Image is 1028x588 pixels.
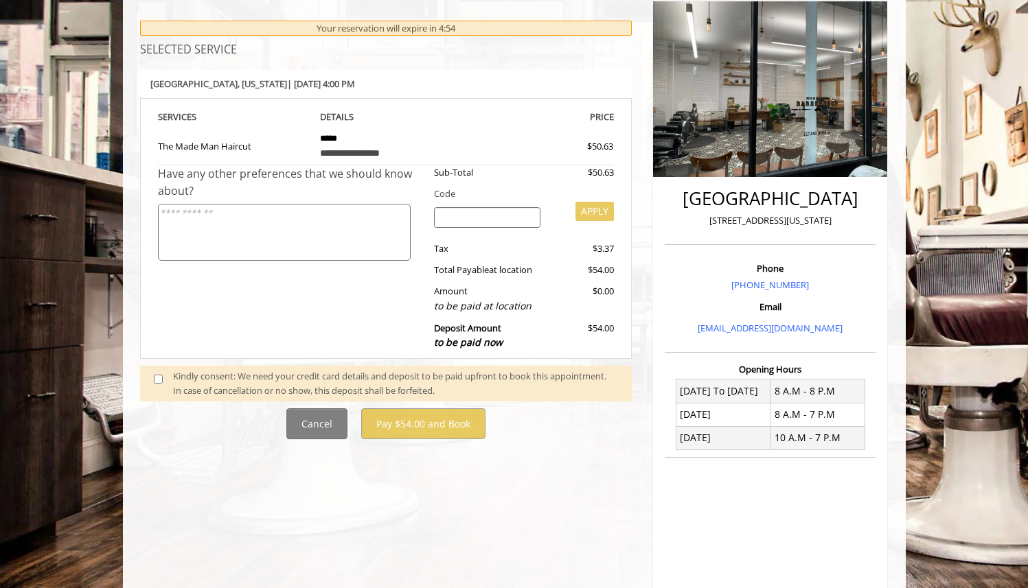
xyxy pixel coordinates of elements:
h3: Phone [668,263,872,273]
p: [STREET_ADDRESS][US_STATE] [668,213,872,228]
div: $50.63 [551,165,614,180]
a: [PHONE_NUMBER] [731,279,809,291]
b: Deposit Amount [434,322,503,349]
a: [EMAIL_ADDRESS][DOMAIN_NAME] [698,322,843,334]
span: , [US_STATE] [238,78,287,90]
h3: SELECTED SERVICE [140,44,632,56]
div: $50.63 [538,139,613,154]
h2: [GEOGRAPHIC_DATA] [668,189,872,209]
th: PRICE [462,109,615,125]
div: $54.00 [551,321,614,351]
h3: Opening Hours [665,364,876,374]
td: [DATE] [676,403,770,426]
div: Have any other preferences that we should know about? [158,165,424,200]
th: SERVICE [158,109,310,125]
div: Kindly consent: We need your credit card details and deposit to be paid upfront to book this appo... [173,369,618,398]
button: APPLY [575,202,614,221]
td: [DATE] To [DATE] [676,379,770,403]
div: Code [424,187,614,201]
div: Amount [424,284,551,314]
span: S [192,110,196,123]
div: Tax [424,242,551,256]
b: [GEOGRAPHIC_DATA] | [DATE] 4:00 PM [150,78,355,90]
th: DETAILS [310,109,462,125]
td: 8 A.M - 8 P.M [770,379,865,403]
div: $54.00 [551,263,614,277]
td: 8 A.M - 7 P.M [770,403,865,426]
div: to be paid at location [434,298,540,314]
div: Total Payable [424,263,551,277]
div: Your reservation will expire in 4:54 [140,21,632,36]
button: Cancel [286,408,347,439]
td: [DATE] [676,426,770,449]
span: at location [489,263,532,276]
div: $0.00 [551,284,614,314]
button: Pay $54.00 and Book [361,408,486,439]
span: to be paid now [434,336,503,349]
h3: Email [668,302,872,311]
td: 10 A.M - 7 P.M [770,426,865,449]
td: The Made Man Haircut [158,125,310,165]
div: $3.37 [551,242,614,256]
div: Sub-Total [424,165,551,180]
